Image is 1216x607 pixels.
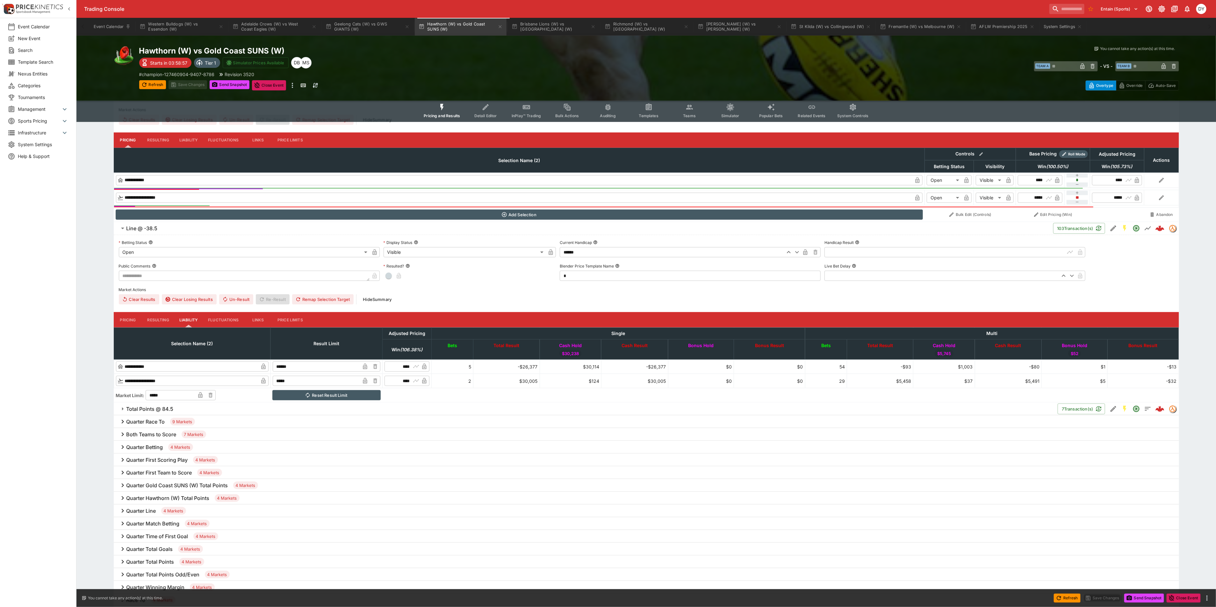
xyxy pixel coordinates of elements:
div: tradingmodel [1169,225,1176,232]
span: 4 Markets [197,470,222,476]
span: Un-Result [219,294,253,304]
label: Market Actions [119,285,1174,294]
h6: Quarter Line [126,508,156,514]
div: $0 [670,378,732,384]
span: Selection Name (2) [491,157,547,164]
div: Event type filters [419,99,874,122]
button: Event Calendar [90,18,134,36]
h6: Total Points @ 84.5 [126,406,174,412]
span: Visibility [978,163,1011,170]
button: Clear Results [119,294,159,304]
span: Sports Pricing [18,118,61,124]
th: Adjusted Pricing [1090,148,1144,160]
button: Add Selection [116,210,923,220]
div: $0 [736,363,803,370]
span: 4 Markets [161,508,186,514]
img: australian_rules.png [114,46,134,66]
button: Handicap Result [855,240,860,245]
button: Close Event [1167,594,1201,603]
div: $0 [736,378,803,384]
span: Related Events [798,113,826,118]
div: $37 [915,378,973,384]
div: $30,114 [542,363,599,370]
div: Open [927,175,961,185]
div: 54 [807,363,845,370]
button: Simulator Prices Available [223,57,289,68]
button: Resulting [142,312,174,327]
div: Dylan Brown [291,57,303,68]
h6: Line @ -38.5 [126,225,158,232]
div: dylan.brown [1196,4,1206,14]
div: 2 [434,378,471,384]
p: Public Comments [119,263,151,269]
button: Brisbane Lions (W) vs [GEOGRAPHIC_DATA] (W) [508,18,600,36]
img: logo-cerberus--red.svg [1155,224,1164,233]
span: 4 Markets [193,533,218,540]
button: Price Limits [272,132,308,148]
button: Links [244,132,272,148]
p: Tier 1 [205,60,216,66]
button: Abandon [1146,210,1177,220]
span: Bonus Result [748,342,791,349]
button: [PERSON_NAME] (W) vs [PERSON_NAME] (W) [694,18,786,36]
div: $30,005 [475,378,537,384]
span: Selection Name (2) [164,340,220,347]
button: HideSummary [359,294,395,304]
span: 4 Markets [178,546,203,553]
span: Template Search [18,59,68,65]
button: St Kilda (W) vs Collingwood (W) [787,18,875,36]
button: Select Tenant [1097,4,1142,14]
button: AFLW Premiership 2025 [967,18,1039,36]
div: Trading Console [84,6,1047,12]
button: 7Transaction(s) [1058,403,1105,414]
span: 4 Markets [168,444,193,451]
button: Edit Pricing (Win) [1018,210,1088,220]
h6: Quarter Total Goals [126,546,173,553]
button: Remap Selection Target [292,294,354,304]
button: Bulk edit [977,150,985,158]
span: Auditing [600,113,616,118]
div: Open [927,193,961,203]
span: Management [18,106,61,112]
h6: Quarter Gold Coast SUNS (W) Total Points [126,482,228,489]
p: Resulted? [384,263,404,269]
h6: Quarter First Scoring Play [126,457,188,463]
div: -$13 [1110,363,1176,370]
button: Geelong Cats (W) vs GWS GIANTS (W) [322,18,414,36]
div: Visible [976,175,1004,185]
span: Win(105.73%) [1095,163,1140,170]
div: $5,458 [849,378,911,384]
button: Open [1131,223,1142,234]
div: 9b463c28-b10b-49da-8552-cdaf8fdccc2c [1155,404,1164,413]
div: 29 [807,378,845,384]
button: Edit Detail [1108,223,1119,234]
button: Pricing [114,132,142,148]
div: tradingmodel [1169,405,1176,413]
span: Win(100.50%) [1031,163,1076,170]
h6: Quarter Betting [126,444,163,451]
span: Bonus Result [1122,342,1165,349]
input: search [1049,4,1084,14]
button: No Bookmarks [1086,4,1096,14]
button: Clear Losing Results [162,294,217,304]
button: Liability [174,312,203,327]
a: 9b463c28-b10b-49da-8552-cdaf8fdccc2c [1154,403,1166,415]
span: New Event [18,35,68,42]
span: Templates [639,113,658,118]
p: Revision 3520 [225,71,255,78]
h6: Quarter Hawthorn (W) Total Points [126,495,210,502]
p: Overtype [1096,82,1113,89]
button: Reset Result Limit [272,390,381,400]
svg: Open [1133,405,1140,413]
span: Team A [1035,63,1050,69]
button: Fremantle (W) vs Melbourne (W) [876,18,965,36]
span: Bulk Actions [555,113,579,118]
span: Cash Hold [926,342,962,349]
button: Close Event [252,80,286,90]
button: Edit Detail [1108,403,1119,415]
em: ( 106.38 %) [400,346,422,353]
span: 4 Markets [205,572,230,578]
h6: - VS - [1100,63,1113,69]
button: Auto-Save [1145,81,1179,90]
p: You cannot take any action(s) at this time. [1100,46,1175,52]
